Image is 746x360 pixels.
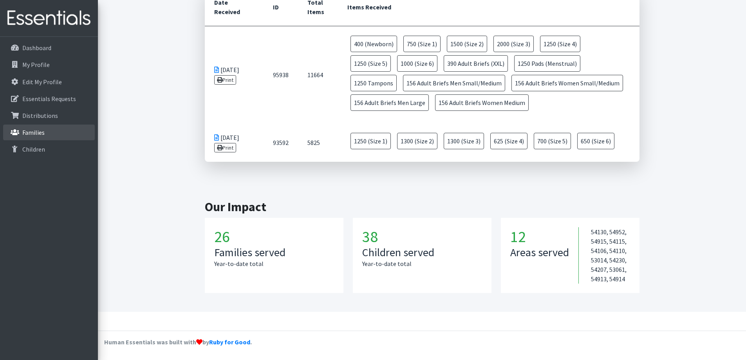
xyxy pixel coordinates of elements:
span: 156 Adult Briefs Men Large [350,94,429,111]
img: HumanEssentials [3,5,95,31]
span: 1250 (Size 5) [350,55,391,72]
td: 93592 [264,123,298,162]
td: [DATE] [205,123,264,162]
div: 54130, 54952, 54915, 54115, 54106, 54110, 53014, 54230, 54207, 53061, 54913, 54914 [588,227,630,284]
h3: Families served [214,246,334,259]
span: 156 Adult Briefs Women Small/Medium [511,75,623,91]
p: My Profile [22,61,50,69]
h3: Areas served [510,246,569,259]
span: 1000 (Size 6) [397,55,437,72]
span: 750 (Size 1) [403,36,441,52]
span: 1250 Pads (Menstrual) [514,55,580,72]
a: Essentials Requests [3,91,95,107]
p: Year-to-date total [362,259,482,268]
a: Children [3,141,95,157]
strong: Human Essentials was built with by . [104,338,252,346]
h1: 12 [510,227,578,246]
a: Print [214,75,237,85]
td: [DATE] [205,26,264,124]
span: 1500 (Size 2) [447,36,487,52]
span: 400 (Newborn) [350,36,397,52]
span: 390 Adult Briefs (XXL) [444,55,508,72]
a: Dashboard [3,40,95,56]
span: 1250 (Size 1) [350,133,391,149]
span: 1250 (Size 4) [540,36,580,52]
a: Ruby for Good [209,338,250,346]
p: Distributions [22,112,58,119]
p: Children [22,145,45,153]
h2: Our Impact [205,199,639,214]
span: 1300 (Size 3) [444,133,484,149]
span: 156 Adult Briefs Men Small/Medium [403,75,505,91]
span: 2000 (Size 3) [493,36,534,52]
span: 1300 (Size 2) [397,133,437,149]
span: 156 Adult Briefs Women Medium [435,94,529,111]
a: Distributions [3,108,95,123]
span: 650 (Size 6) [577,133,614,149]
h1: 38 [362,227,482,246]
a: Print [214,143,237,152]
span: 1250 Tampons [350,75,397,91]
p: Edit My Profile [22,78,62,86]
td: 11664 [298,26,338,124]
p: Dashboard [22,44,51,52]
a: My Profile [3,57,95,72]
span: 700 (Size 5) [534,133,571,149]
h1: 26 [214,227,334,246]
td: 95938 [264,26,298,124]
a: Edit My Profile [3,74,95,90]
p: Essentials Requests [22,95,76,103]
td: 5825 [298,123,338,162]
a: Families [3,125,95,140]
p: Year-to-date total [214,259,334,268]
h3: Children served [362,246,482,259]
span: 625 (Size 4) [490,133,527,149]
p: Families [22,128,45,136]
